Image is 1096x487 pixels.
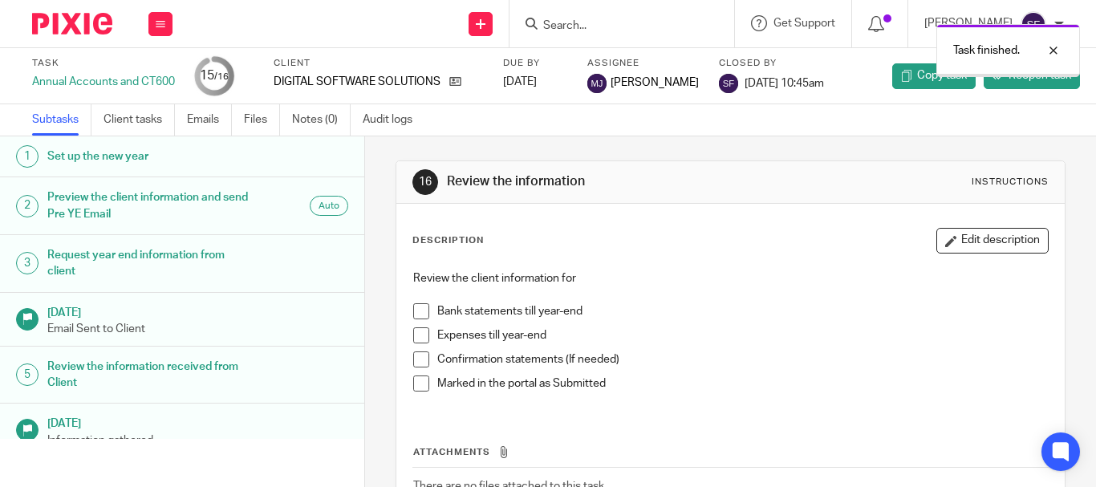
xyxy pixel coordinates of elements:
[363,104,424,136] a: Audit logs
[32,74,175,90] div: Annual Accounts and CT600
[310,196,348,216] div: Auto
[503,57,567,70] label: Due by
[214,72,229,81] small: /16
[47,321,349,337] p: Email Sent to Client
[437,303,1048,319] p: Bank statements till year-end
[47,355,248,396] h1: Review the information received from Client
[274,74,441,90] p: DIGITAL SOFTWARE SOLUTIONS LTD
[244,104,280,136] a: Files
[972,176,1049,189] div: Instructions
[292,104,351,136] a: Notes (0)
[47,243,248,284] h1: Request year end information from client
[542,19,686,34] input: Search
[47,432,349,448] p: Information gathered
[437,351,1048,367] p: Confirmation statements (If needed)
[1021,11,1046,37] img: svg%3E
[745,77,824,88] span: [DATE] 10:45am
[611,75,699,91] span: [PERSON_NAME]
[437,327,1048,343] p: Expenses till year-end
[587,74,607,93] img: svg%3E
[274,57,483,70] label: Client
[32,57,175,70] label: Task
[47,144,248,168] h1: Set up the new year
[47,185,248,226] h1: Preview the client information and send Pre YE Email
[47,301,349,321] h1: [DATE]
[187,104,232,136] a: Emails
[32,13,112,34] img: Pixie
[719,74,738,93] img: svg%3E
[413,270,1048,286] p: Review the client information for
[413,448,490,457] span: Attachments
[104,104,175,136] a: Client tasks
[16,195,39,217] div: 2
[447,173,765,190] h1: Review the information
[412,169,438,195] div: 16
[412,234,484,247] p: Description
[437,375,1048,392] p: Marked in the portal as Submitted
[953,43,1020,59] p: Task finished.
[503,74,567,90] div: [DATE]
[936,228,1049,254] button: Edit description
[200,67,229,85] div: 15
[47,412,349,432] h1: [DATE]
[16,145,39,168] div: 1
[32,104,91,136] a: Subtasks
[16,363,39,386] div: 5
[16,252,39,274] div: 3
